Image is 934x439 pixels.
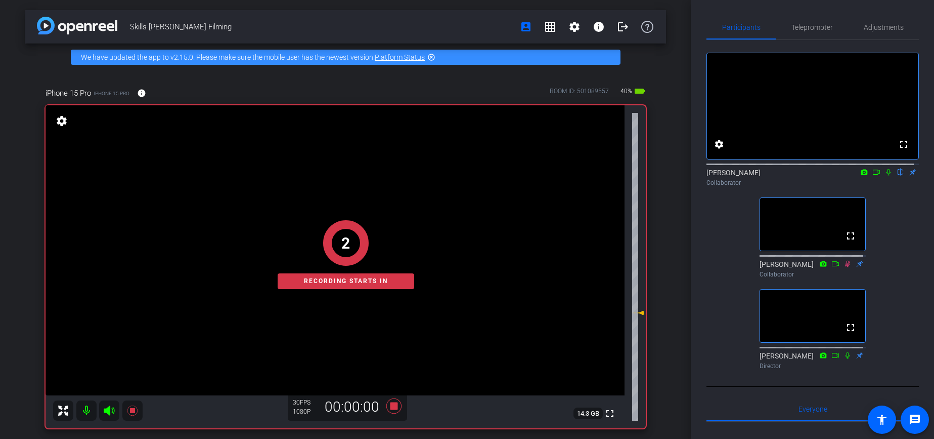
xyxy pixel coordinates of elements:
[864,24,904,31] span: Adjustments
[898,138,910,150] mat-icon: fullscreen
[278,273,414,289] div: Recording starts in
[760,270,866,279] div: Collaborator
[71,50,620,65] div: We have updated the app to v2.15.0. Please make sure the mobile user has the newest version.
[37,17,117,34] img: app-logo
[593,21,605,33] mat-icon: info
[520,21,532,33] mat-icon: account_box
[713,138,725,150] mat-icon: settings
[617,21,629,33] mat-icon: logout
[791,24,833,31] span: Teleprompter
[760,362,866,371] div: Director
[760,351,866,371] div: [PERSON_NAME]
[568,21,581,33] mat-icon: settings
[798,406,827,413] span: Everyone
[844,230,857,242] mat-icon: fullscreen
[130,17,514,37] span: Skills [PERSON_NAME] Filming
[341,232,350,255] div: 2
[722,24,761,31] span: Participants
[544,21,556,33] mat-icon: grid_on
[909,414,921,426] mat-icon: message
[876,414,888,426] mat-icon: accessibility
[427,53,435,61] mat-icon: highlight_off
[844,322,857,334] mat-icon: fullscreen
[895,167,907,176] mat-icon: flip
[706,178,919,187] div: Collaborator
[760,259,866,279] div: [PERSON_NAME]
[375,53,425,61] a: Platform Status
[706,168,919,187] div: [PERSON_NAME]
